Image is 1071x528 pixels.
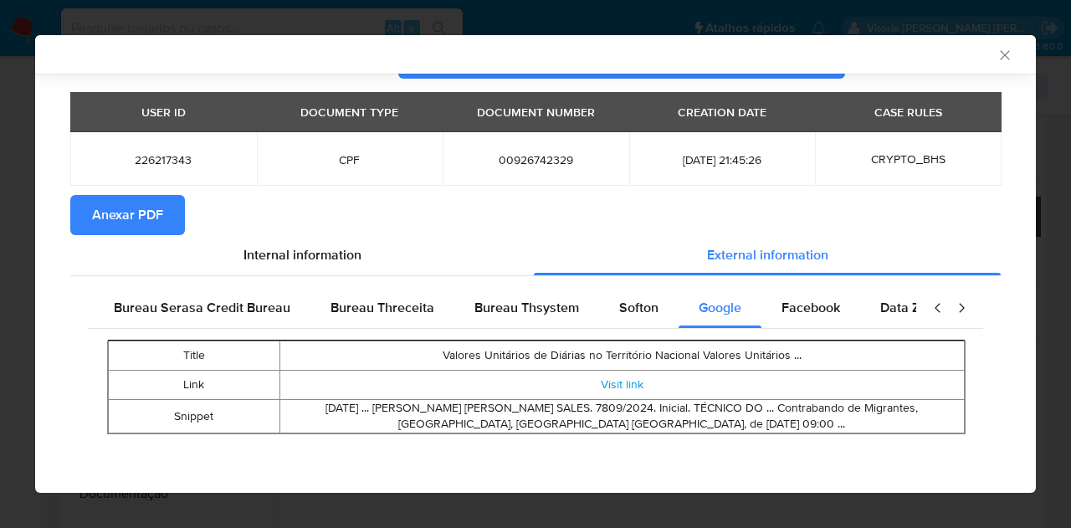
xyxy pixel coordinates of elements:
[668,98,776,126] div: CREATION DATE
[92,197,163,233] span: Anexar PDF
[70,235,1001,275] div: Detailed info
[35,35,1036,493] div: closure-recommendation-modal
[467,98,605,126] div: DOCUMENT NUMBER
[997,47,1012,62] button: Fechar a janela
[707,245,828,264] span: External information
[331,298,434,317] span: Bureau Threceita
[277,152,423,167] span: CPF
[871,151,945,167] span: CRYPTO_BHS
[463,152,609,167] span: 00926742329
[601,376,643,392] a: Visit link
[619,298,658,317] span: Softon
[114,298,290,317] span: Bureau Serasa Credit Bureau
[279,341,964,370] td: Valores Unitários de Diárias no Território Nacional Valores Unitários ...
[474,298,579,317] span: Bureau Thsystem
[109,370,280,399] td: Link
[109,399,280,433] td: Snippet
[649,152,796,167] span: [DATE] 21:45:26
[699,298,741,317] span: Google
[279,399,964,433] td: [DATE] ... [PERSON_NAME] [PERSON_NAME] SALES. 7809/2024. Inicial. TÉCNICO DO ... Contrabando de M...
[109,341,280,370] td: Title
[131,98,196,126] div: USER ID
[90,152,237,167] span: 226217343
[70,195,185,235] button: Anexar PDF
[864,98,952,126] div: CASE RULES
[880,298,967,317] span: Data Ziponline
[290,98,408,126] div: DOCUMENT TYPE
[243,245,361,264] span: Internal information
[781,298,840,317] span: Facebook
